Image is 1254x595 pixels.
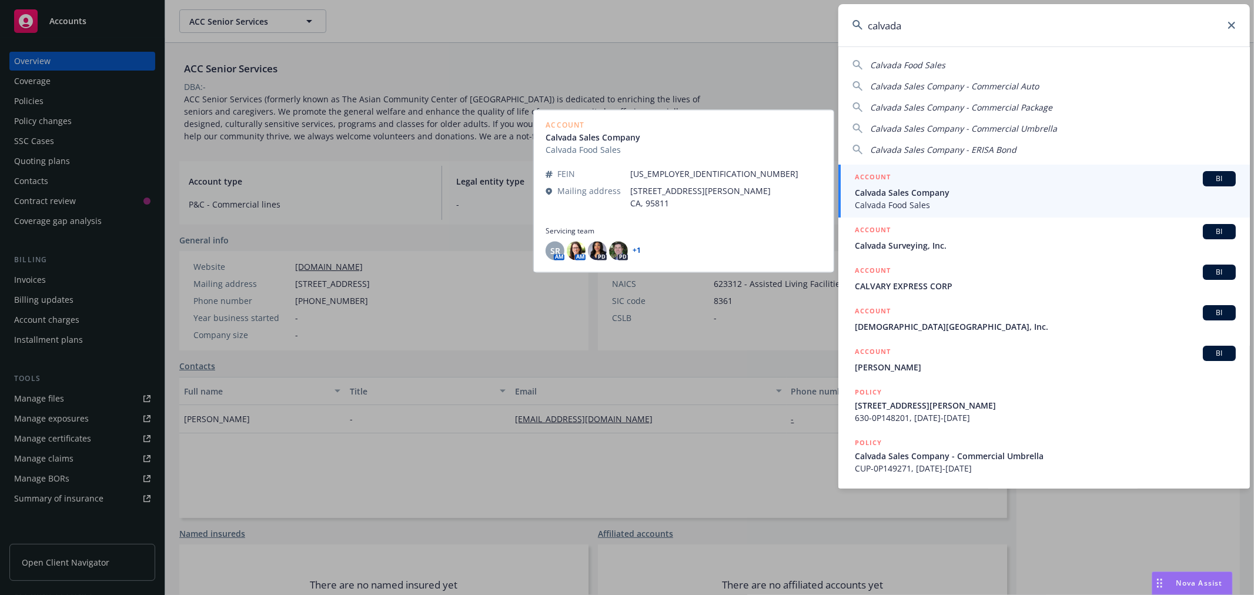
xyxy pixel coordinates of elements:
[855,280,1236,292] span: CALVARY EXPRESS CORP
[855,224,891,238] h5: ACCOUNT
[870,144,1016,155] span: Calvada Sales Company - ERISA Bond
[838,380,1250,430] a: POLICY[STREET_ADDRESS][PERSON_NAME]630-0P148201, [DATE]-[DATE]
[855,346,891,360] h5: ACCOUNT
[838,339,1250,380] a: ACCOUNTBI[PERSON_NAME]
[855,305,891,319] h5: ACCOUNT
[838,481,1250,532] a: POLICY
[1208,173,1231,184] span: BI
[1176,578,1223,588] span: Nova Assist
[855,186,1236,199] span: Calvada Sales Company
[855,450,1236,462] span: Calvada Sales Company - Commercial Umbrella
[838,299,1250,339] a: ACCOUNTBI[DEMOGRAPHIC_DATA][GEOGRAPHIC_DATA], Inc.
[870,59,945,71] span: Calvada Food Sales
[1208,267,1231,278] span: BI
[1152,571,1233,595] button: Nova Assist
[855,386,882,398] h5: POLICY
[855,437,882,449] h5: POLICY
[855,462,1236,474] span: CUP-0P149271, [DATE]-[DATE]
[855,361,1236,373] span: [PERSON_NAME]
[855,487,882,499] h5: POLICY
[855,171,891,185] h5: ACCOUNT
[855,399,1236,412] span: [STREET_ADDRESS][PERSON_NAME]
[1208,307,1231,318] span: BI
[1208,226,1231,237] span: BI
[855,320,1236,333] span: [DEMOGRAPHIC_DATA][GEOGRAPHIC_DATA], Inc.
[855,239,1236,252] span: Calvada Surveying, Inc.
[855,265,891,279] h5: ACCOUNT
[1208,348,1231,359] span: BI
[870,102,1052,113] span: Calvada Sales Company - Commercial Package
[855,412,1236,424] span: 630-0P148201, [DATE]-[DATE]
[838,258,1250,299] a: ACCOUNTBICALVARY EXPRESS CORP
[838,4,1250,46] input: Search...
[838,165,1250,218] a: ACCOUNTBICalvada Sales CompanyCalvada Food Sales
[855,199,1236,211] span: Calvada Food Sales
[1152,572,1167,594] div: Drag to move
[838,218,1250,258] a: ACCOUNTBICalvada Surveying, Inc.
[870,123,1057,134] span: Calvada Sales Company - Commercial Umbrella
[870,81,1039,92] span: Calvada Sales Company - Commercial Auto
[838,430,1250,481] a: POLICYCalvada Sales Company - Commercial UmbrellaCUP-0P149271, [DATE]-[DATE]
